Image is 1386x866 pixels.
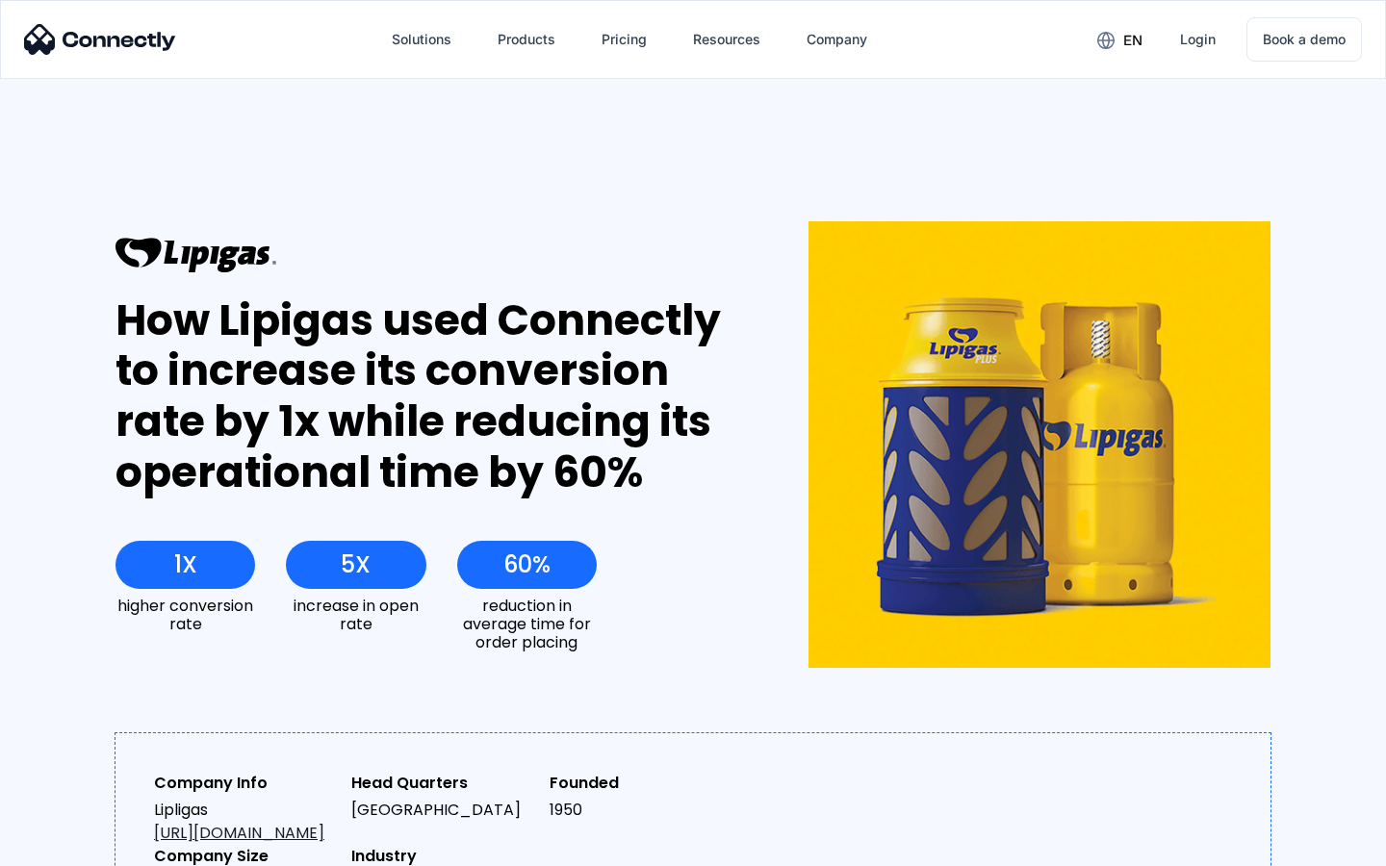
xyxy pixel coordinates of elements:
a: Pricing [586,16,662,63]
div: Head Quarters [351,772,533,795]
div: Founded [550,772,731,795]
a: Book a demo [1246,17,1362,62]
div: Company [791,16,883,63]
div: Lipligas [154,799,336,845]
div: en [1123,27,1142,54]
div: Products [482,16,571,63]
a: [URL][DOMAIN_NAME] [154,822,324,844]
ul: Language list [38,832,115,859]
div: Resources [693,26,760,53]
div: higher conversion rate [115,597,255,633]
div: reduction in average time for order placing [457,597,597,652]
a: Login [1165,16,1231,63]
div: Login [1180,26,1216,53]
div: Company Info [154,772,336,795]
div: How Lipigas used Connectly to increase its conversion rate by 1x while reducing its operational t... [115,295,738,498]
div: 1X [174,551,197,578]
div: Products [498,26,555,53]
div: 5X [341,551,371,578]
div: Resources [678,16,776,63]
div: en [1082,25,1157,54]
aside: Language selected: English [19,832,115,859]
div: Company [807,26,867,53]
div: 1950 [550,799,731,822]
div: Solutions [376,16,467,63]
div: [GEOGRAPHIC_DATA] [351,799,533,822]
div: 60% [503,551,551,578]
div: Pricing [602,26,647,53]
div: increase in open rate [286,597,425,633]
img: Connectly Logo [24,24,176,55]
div: Solutions [392,26,451,53]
